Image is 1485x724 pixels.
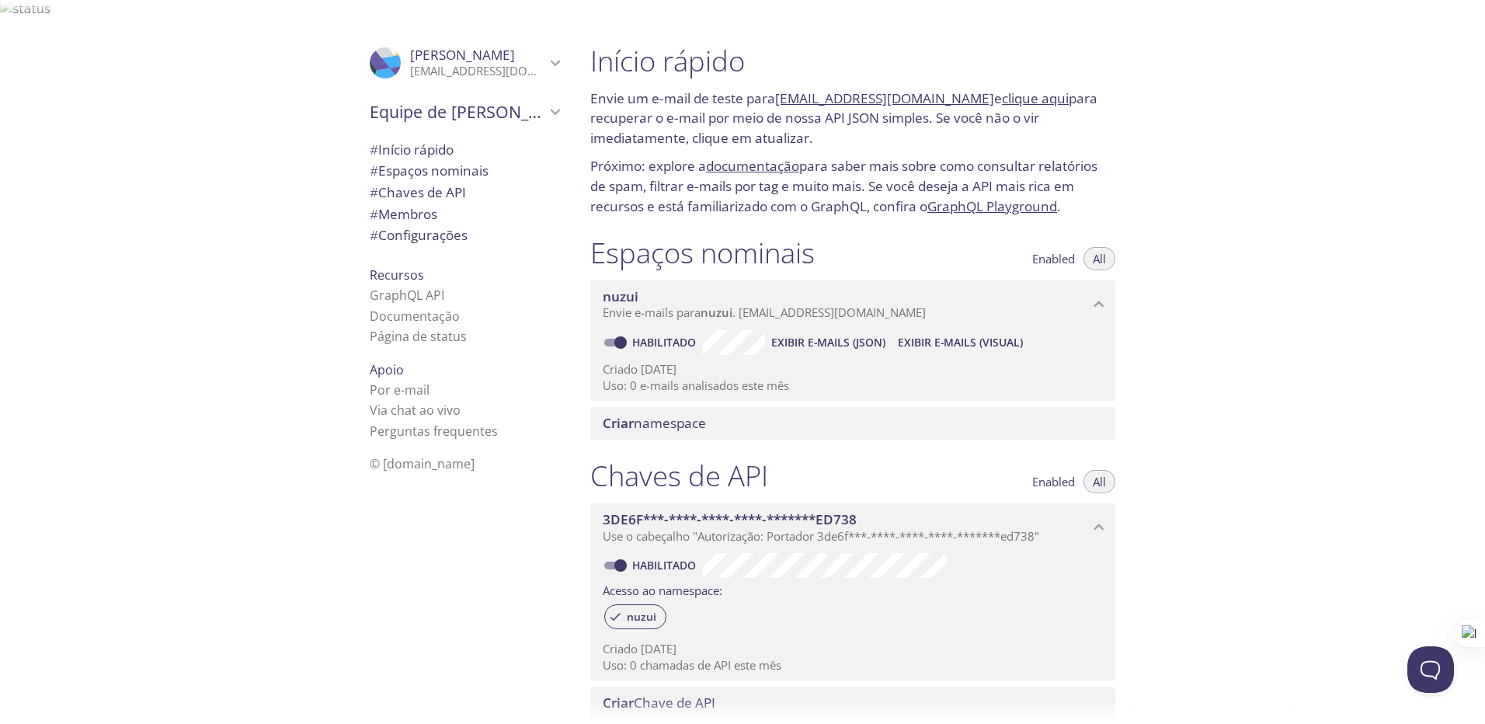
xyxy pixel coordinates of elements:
[590,280,1115,329] div: nuzui namespace
[706,157,799,175] a: documentação
[370,455,475,472] span: © [DOMAIN_NAME]
[357,92,572,132] div: Equipe de Nelson
[892,330,1029,355] button: Exibir e-mails (visual)
[1002,89,1069,107] a: clique aqui
[603,578,722,600] label: Acesso ao namespace:
[590,407,1115,440] div: Criar namespace
[701,305,732,320] span: nuzui
[1083,470,1115,493] button: All
[603,657,1103,674] p: Uso: 0 chamadas de API este mês
[1023,470,1084,493] button: Enabled
[603,361,1103,378] p: Criado [DATE]
[617,610,666,624] span: nuzui
[370,266,424,284] span: Recursos
[370,361,404,378] span: Apoio
[370,287,444,304] a: GraphQL API
[370,381,430,399] a: Por e-mail
[370,402,461,419] a: Via chat ao vivo
[357,160,572,182] div: Espaços nominais
[370,308,460,325] a: Documentação
[357,204,572,225] div: Membros
[630,335,702,350] a: Habilitado
[603,414,634,432] span: Criar
[590,687,1115,719] div: Criar chave de API
[357,182,572,204] div: Chaves de API
[370,205,378,223] span: #
[590,89,1115,148] p: Envie um e-mail de teste para e para recuperar o e-mail por meio de nossa API JSON simples. Se vo...
[1023,247,1084,270] button: Enabled
[603,414,706,432] span: namespace
[927,197,1057,215] a: GraphQL Playground
[370,162,489,179] span: Espaços nominais
[590,235,815,270] h1: Espaços nominais
[775,89,994,107] a: [EMAIL_ADDRESS][DOMAIN_NAME]
[898,333,1023,352] span: Exibir e-mails (visual)
[370,141,378,158] span: #
[370,183,466,201] span: Chaves de API
[370,226,378,244] span: #
[370,141,454,158] span: Início rápido
[357,139,572,161] div: Início rápido
[370,205,437,223] span: Membros
[370,162,378,179] span: #
[410,46,515,64] span: [PERSON_NAME]
[590,44,1115,78] h1: Início rápido
[357,37,572,89] div: Nelson Carvalho
[604,604,666,629] div: nuzui
[370,226,468,244] span: Configurações
[603,641,1103,657] p: Criado [DATE]
[370,423,498,440] a: Perguntas frequentes
[370,183,378,201] span: #
[1083,247,1115,270] button: All
[603,305,926,320] span: Envie e-mails para . [EMAIL_ADDRESS][DOMAIN_NAME]
[590,458,768,493] h1: Chaves de API
[603,378,1103,394] p: Uso: 0 e-mails analisados este mês
[370,101,545,123] span: Equipe de [PERSON_NAME]
[630,558,702,573] a: Habilitado
[410,64,545,79] p: [EMAIL_ADDRESS][DOMAIN_NAME]
[357,225,572,246] div: Configurações da equipe
[590,156,1115,216] p: Próximo: explore a para saber mais sobre como consultar relatórios de spam, filtrar e-mails por t...
[370,328,467,345] a: Página de status
[603,287,638,305] span: nuzui
[765,330,892,355] button: Exibir e-mails (JSON)
[1407,646,1454,693] iframe: Help Scout Beacon - Open
[771,333,885,352] span: Exibir e-mails (JSON)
